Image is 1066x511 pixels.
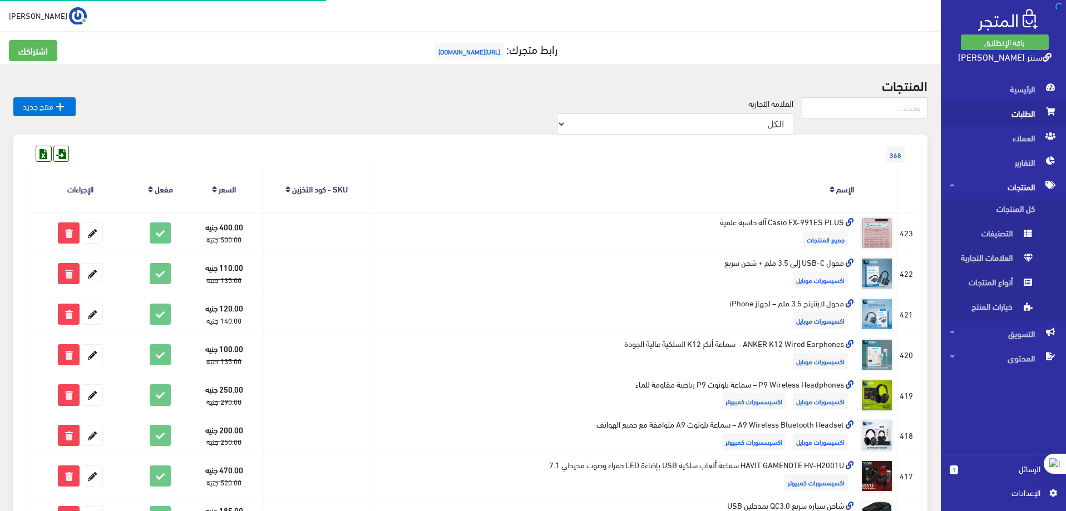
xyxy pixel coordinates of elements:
[206,475,241,489] strike: 520.00 جنيه
[941,126,1066,150] a: العملاء
[371,375,857,415] td: P9 Wireless Headphones – سماعة بلوتوث P9 رياضية مقاومة للماء
[897,334,916,375] td: 420
[950,126,1057,150] span: العملاء
[722,433,786,450] span: اكسيسسورات كمبيوتر
[950,321,1057,346] span: التسويق
[941,248,1066,272] a: العلامات التجارية
[748,97,793,110] label: العلامة التجارية
[185,294,263,334] td: 120.00 جنيه
[860,338,894,371] img: anker-k12-wired-earphones-smaaa-ankr-k12-alslky-aaaly-algod.png
[941,175,1066,199] a: المنتجات
[185,254,263,294] td: 110.00 جنيه
[206,395,241,408] strike: 290.00 جنيه
[371,254,857,294] td: محول USB-C إلى 3.5 ملم + شحن سريع
[941,346,1066,370] a: المحتوى
[860,419,894,452] img: a9-wireless-bluetooth-headset-smaaa-blototh-a9-mtoafk-maa-gmyaa-alhoatf.png
[897,375,916,415] td: 419
[860,297,894,331] img: mhol-laytnyng-35-mlm-lghaz-iphone.png
[950,199,1034,224] span: كل المنتجات
[950,272,1034,297] span: أنواع المنتجات
[13,78,927,92] h2: المنتجات
[9,40,57,61] a: اشتراكك
[941,101,1066,126] a: الطلبات
[941,77,1066,101] a: الرئيسية
[978,9,1038,31] img: .
[793,271,848,288] span: اكسيسورات موبايل
[371,334,857,375] td: ANKER K12 Wired Earphones – سماعة أنكر K12 السلكية عالية الجودة
[860,459,894,493] img: havit-gamenote-hv-h2001u-smaaa-alaaab-slky-usb-badaaa-led-hmraaa-osot-mhyty-71.png
[950,77,1057,101] span: الرئيسية
[155,181,173,196] a: مفعل
[802,97,927,118] input: بحث...
[9,7,87,24] a: ... [PERSON_NAME]
[961,34,1049,50] a: باقة الإنطلاق
[897,254,916,294] td: 422
[432,38,557,59] a: رابط متجرك:[URL][DOMAIN_NAME]
[897,415,916,456] td: 418
[941,199,1066,224] a: كل المنتجات
[371,456,857,497] td: HAVIT GAMENOTE HV-H2001U سماعة ألعاب سلكية USB بإضاءة LED حمراء وصوت محيطي 7.1
[941,224,1066,248] a: التصنيفات
[860,216,894,250] img: casio-fx-991es-plus-al-hasb-aalmy.jpg
[206,273,241,286] strike: 135.00 جنيه
[793,353,848,369] span: اكسيسورات موبايل
[206,314,241,327] strike: 140.00 جنيه
[371,212,857,253] td: Casio FX-991ES PLUS آلة حاسبة علمية
[185,375,263,415] td: 250.00 جنيه
[53,100,67,113] i: 
[13,97,76,116] a: منتج جديد
[219,181,236,196] a: السعر
[950,346,1057,370] span: المحتوى
[941,297,1066,321] a: خيارات المنتج
[69,7,87,25] img: ...
[206,435,241,448] strike: 250.00 جنيه
[206,232,241,246] strike: 500.00 جنيه
[941,272,1066,297] a: أنواع المنتجات
[25,166,136,212] th: الإجراءات
[950,465,958,474] span: 1
[950,297,1034,321] span: خيارات المنتج
[793,433,848,450] span: اكسيسورات موبايل
[886,146,905,163] span: 368
[897,212,916,253] td: 423
[206,354,241,368] strike: 135.00 جنيه
[950,150,1057,175] span: التقارير
[185,456,263,497] td: 470.00 جنيه
[950,175,1057,199] span: المنتجات
[185,415,263,456] td: 200.00 جنيه
[722,393,786,409] span: اكسيسسورات كمبيوتر
[435,43,504,59] span: [URL][DOMAIN_NAME]
[793,312,848,329] span: اكسيسورات موبايل
[292,181,348,196] a: SKU - كود التخزين
[185,334,263,375] td: 100.00 جنيه
[958,48,1052,65] a: سنتر [PERSON_NAME]
[860,257,894,290] img: mhol-master-cables-2-fy-1-usb-c-al-35-mlm-shhn-sryaa.png
[371,415,857,456] td: A9 Wireless Bluetooth Headset – سماعة بلوتوث A9 متوافقة مع جميع الهواتف
[793,393,848,409] span: اكسيسورات موبايل
[950,224,1034,248] span: التصنيفات
[941,150,1066,175] a: التقارير
[803,231,848,247] span: جميع المنتجات
[9,8,67,22] span: [PERSON_NAME]
[784,474,848,490] span: اكسيسسورات كمبيوتر
[967,463,1040,475] span: الرسائل
[897,456,916,497] td: 417
[950,463,1057,487] a: 1 الرسائل
[950,248,1034,272] span: العلامات التجارية
[371,294,857,334] td: محول لايتنينج 3.5 ملم – لجهاز iPhone
[950,487,1057,504] a: اﻹعدادات
[950,101,1057,126] span: الطلبات
[860,379,894,412] img: p9-wireless-headphones-smaaa-blototh-p9-ryady-mkaom-llmaaa.png
[836,181,854,196] a: الإسم
[897,294,916,334] td: 421
[959,487,1040,499] span: اﻹعدادات
[185,212,263,253] td: 400.00 جنيه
